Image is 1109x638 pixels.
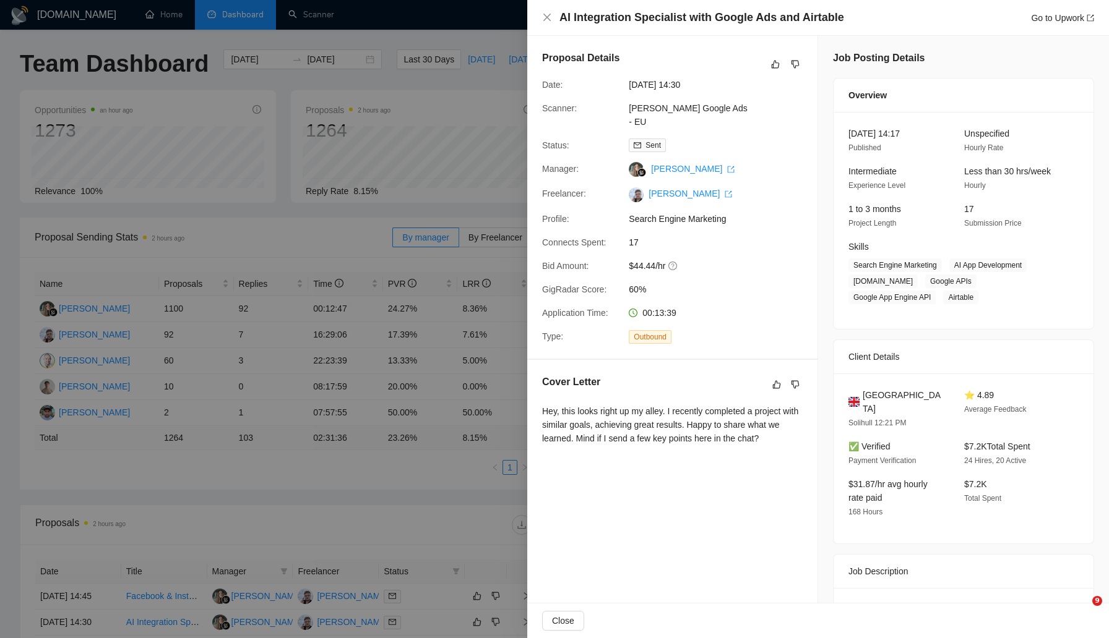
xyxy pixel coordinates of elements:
[634,142,641,149] span: mail
[1087,14,1094,22] span: export
[629,103,747,127] a: [PERSON_NAME] Google Ads - EU
[848,274,918,288] span: [DOMAIN_NAME]
[542,308,608,318] span: Application Time:
[668,261,678,271] span: question-circle
[848,219,896,228] span: Project Length
[848,181,905,190] span: Experience Level
[949,258,1027,272] span: AI App Development
[629,308,637,317] span: clock-circle
[848,204,901,214] span: 1 to 3 months
[542,237,606,247] span: Connects Spent:
[964,129,1009,138] span: Unspecified
[964,143,1003,152] span: Hourly Rate
[848,441,891,451] span: ✅ Verified
[1092,596,1102,606] span: 9
[771,59,780,69] span: like
[848,88,887,102] span: Overview
[542,164,579,174] span: Manager:
[848,479,928,503] span: $31.87/hr avg hourly rate paid
[848,340,1079,373] div: Client Details
[848,258,942,272] span: Search Engine Marketing
[964,479,987,489] span: $7.2K
[964,456,1026,465] span: 24 Hires, 20 Active
[629,187,644,202] img: c1AccpU0r5eTAMyEJsuISipwjq7qb2Kar6-KqnmSvKGuvk5qEoKhuKfg-uT9402ECS
[964,166,1051,176] span: Less than 30 hrs/week
[629,283,814,296] span: 60%
[1067,596,1097,626] iframe: Intercom live chat
[964,405,1027,414] span: Average Feedback
[649,189,732,198] a: [PERSON_NAME] export
[788,377,803,392] button: dislike
[848,555,1079,588] div: Job Description
[645,141,661,150] span: Sent
[768,57,783,72] button: like
[725,190,732,198] span: export
[542,611,584,631] button: Close
[964,181,986,190] span: Hourly
[788,57,803,72] button: dislike
[769,377,784,392] button: like
[651,164,735,174] a: [PERSON_NAME] export
[542,404,803,445] div: Hey, this looks right up my alley. I recently completed a project with similar goals, achieving g...
[542,214,569,224] span: Profile:
[727,166,735,173] span: export
[848,419,906,427] span: Solihull 12:21 PM
[542,140,569,150] span: Status:
[943,291,978,304] span: Airtable
[629,330,671,344] span: Outbound
[848,129,900,138] span: [DATE] 14:17
[848,291,936,304] span: Google App Engine API
[642,308,676,318] span: 00:13:39
[629,212,814,226] span: Search Engine Marketing
[791,380,800,389] span: dislike
[848,143,881,152] span: Published
[559,10,844,25] h4: AI Integration Specialist with Google Ads and Airtable
[848,456,916,465] span: Payment Verification
[542,103,577,113] span: Scanner:
[863,388,944,415] span: [GEOGRAPHIC_DATA]
[629,78,814,91] span: [DATE] 14:30
[848,242,869,252] span: Skills
[542,51,619,66] h5: Proposal Details
[964,390,994,400] span: ⭐ 4.89
[552,614,574,627] span: Close
[848,166,897,176] span: Intermediate
[542,80,563,90] span: Date:
[964,441,1030,451] span: $7.2K Total Spent
[925,274,977,288] span: Google APIs
[629,259,814,273] span: $44.44/hr
[848,508,882,516] span: 168 Hours
[542,12,552,23] button: Close
[542,331,563,341] span: Type:
[542,12,552,22] span: close
[1031,13,1094,23] a: Go to Upworkexport
[542,261,589,271] span: Bid Amount:
[964,204,974,214] span: 17
[542,189,586,198] span: Freelancer:
[791,59,800,69] span: dislike
[542,375,600,389] h5: Cover Letter
[542,284,606,294] span: GigRadar Score:
[964,494,1001,503] span: Total Spent
[772,380,781,389] span: like
[964,219,1022,228] span: Submission Price
[629,236,814,249] span: 17
[637,168,646,177] img: gigradar-bm.png
[848,395,860,409] img: 🇬🇧
[833,51,925,66] h5: Job Posting Details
